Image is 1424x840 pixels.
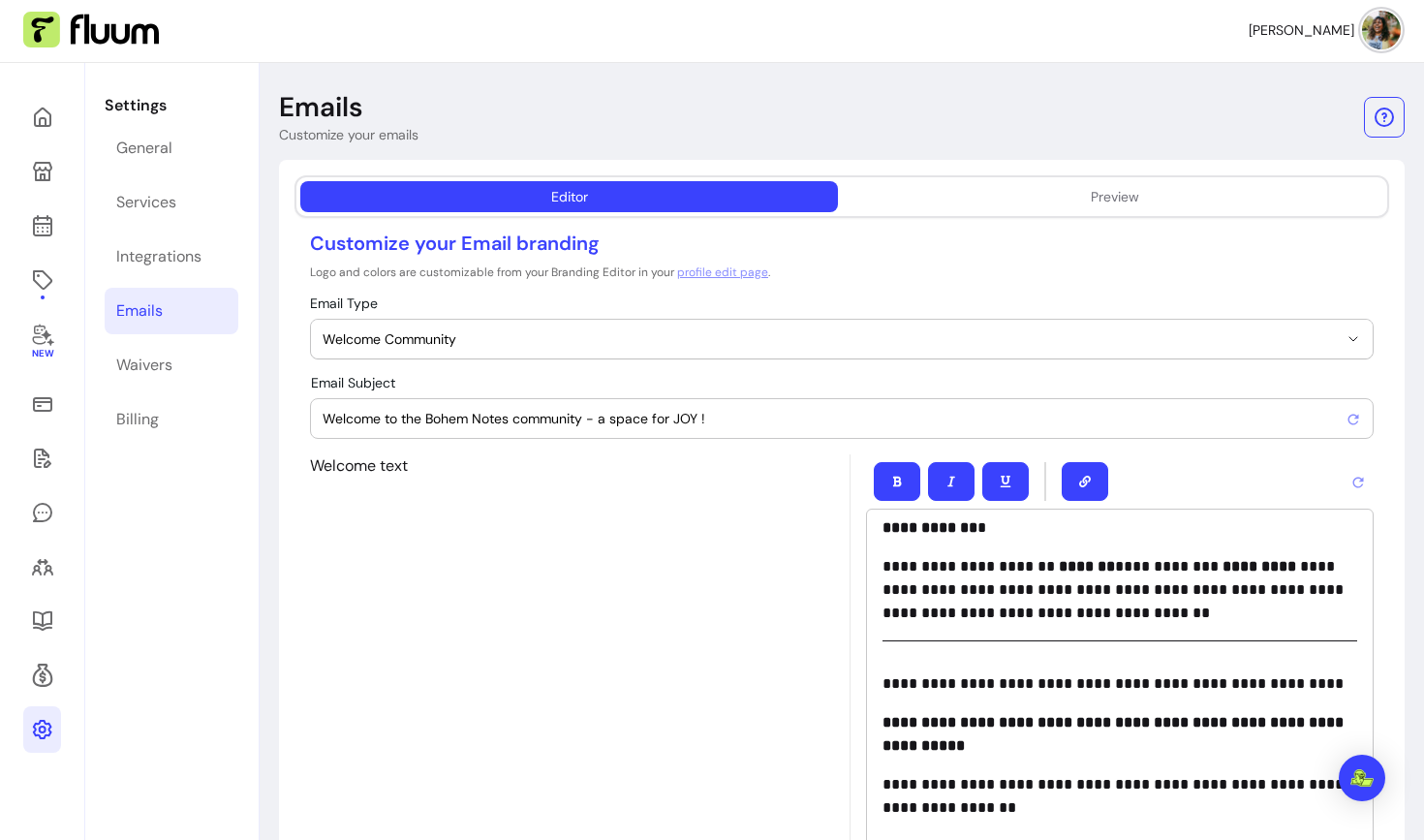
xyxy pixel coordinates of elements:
div: Editor [551,187,588,206]
a: Billing [105,396,238,443]
div: Emails [116,299,163,323]
div: Services [116,191,176,214]
span: Reset [1346,407,1361,430]
a: Home [23,94,61,140]
p: Customize your emails [279,125,418,144]
img: Fluum Logo [23,12,159,48]
a: Emails [105,288,238,334]
a: Refer & Earn [23,652,61,699]
span: Welcome Community [323,329,1338,349]
a: My Page [23,148,61,195]
a: Services [105,179,238,226]
div: Billing [116,408,159,431]
a: My Messages [23,489,61,536]
a: Offerings [23,257,61,303]
div: Open Intercom Messenger [1339,755,1385,801]
a: Waivers [105,342,238,389]
span: Email Subject [311,374,395,391]
button: avatar[PERSON_NAME] [1249,11,1401,49]
p: Emails [279,90,363,125]
div: Preview [1091,187,1139,206]
p: Customize your Email branding [310,230,1374,257]
div: General [116,137,172,160]
p: Welcome text [310,454,834,478]
div: Integrations [116,245,201,268]
a: Integrations [105,233,238,280]
span: New [31,348,52,360]
span: [PERSON_NAME] [1249,20,1354,40]
a: General [105,125,238,171]
a: Resources [23,598,61,644]
a: Clients [23,544,61,590]
a: New [23,311,61,373]
a: Waivers [23,435,61,482]
div: Waivers [116,354,172,377]
button: Welcome Community [311,320,1373,358]
a: profile edit page [677,264,768,280]
input: Email Subject [323,409,1346,428]
p: Logo and colors are customizable from your Branding Editor in your . [310,264,1374,280]
a: Settings [23,706,61,753]
a: Sales [23,381,61,427]
a: Calendar [23,202,61,249]
p: Settings [105,94,238,117]
img: avatar [1362,11,1401,49]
